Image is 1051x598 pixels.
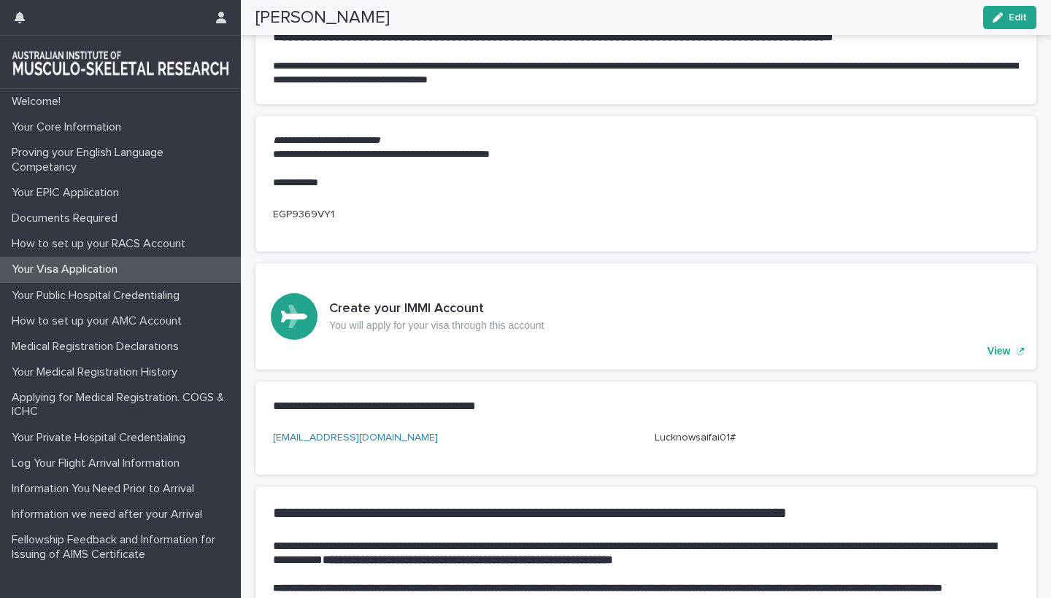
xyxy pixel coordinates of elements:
[988,345,1011,357] p: View
[6,457,191,470] p: Log Your Flight Arrival Information
[6,237,197,251] p: How to set up your RACS Account
[655,430,1019,446] p: Lucknowsaifai01#
[6,508,214,521] p: Information we need after your Arrival
[6,391,241,419] p: Applying for Medical Registration. COGS & ICHC
[983,6,1036,29] button: Edit
[6,186,131,200] p: Your EPIC Application
[12,47,229,77] img: 1xcjEmqDTcmQhduivVBy
[329,319,544,332] p: You will apply for your visa through this account
[6,431,197,445] p: Your Private Hospital Credentialing
[6,289,191,303] p: Your Public Hospital Credentialing
[6,146,241,174] p: Proving your English Language Competancy
[255,7,390,28] h2: [PERSON_NAME]
[6,211,129,225] p: Documents Required
[255,263,1036,370] a: View
[6,263,129,276] p: Your Visa Application
[1009,12,1027,23] span: Edit
[273,432,438,443] a: [EMAIL_ADDRESS][DOMAIN_NAME]
[6,482,206,496] p: Information You Need Prior to Arrival
[6,120,133,134] p: Your Core Information
[329,301,544,317] h3: Create your IMMI Account
[6,314,193,328] p: How to set up your AMC Account
[6,340,190,354] p: Medical Registration Declarations
[6,95,72,109] p: Welcome!
[273,207,1019,222] p: EGP9369VY1
[6,533,241,561] p: Fellowship Feedback and Information for Issuing of AIMS Certificate
[6,365,189,379] p: Your Medical Registration History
